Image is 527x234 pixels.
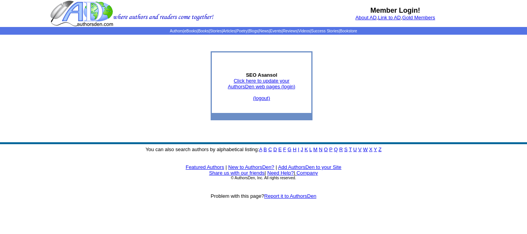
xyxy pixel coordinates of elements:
[248,29,258,33] a: Blogs
[264,193,316,199] a: Report it to AuthorsDen
[211,193,316,199] font: Problem with this page?
[298,146,299,152] a: I
[278,164,341,170] a: Add AuthorsDen to your Site
[298,29,310,33] a: Videos
[402,15,435,20] a: Gold Members
[268,146,272,152] a: C
[265,170,266,176] font: |
[231,176,296,180] font: © AuthorsDen, Inc. All rights reserved.
[270,29,282,33] a: Events
[275,164,277,170] font: |
[267,170,294,176] a: Need Help?
[374,146,377,152] a: Y
[349,146,352,152] a: T
[273,146,277,152] a: D
[263,146,267,152] a: B
[355,15,435,20] font: , ,
[259,146,262,152] a: A
[319,146,323,152] a: N
[145,146,382,152] font: You can also search authors by alphabetical listing:
[287,146,291,152] a: G
[353,146,357,152] a: U
[236,29,248,33] a: Poetry
[311,29,339,33] a: Success Stories
[378,146,382,152] a: Z
[370,7,420,14] b: Member Login!
[309,146,312,152] a: L
[228,164,274,170] a: New to AuthorsDen?
[170,29,357,33] span: | | | | | | | | | | | |
[283,29,297,33] a: Reviews
[246,72,277,78] b: SEO Asansol
[184,29,197,33] a: eBooks
[340,29,357,33] a: Bookstore
[228,78,296,89] a: Click here to update yourAuthorsDen web pages (login)
[358,146,362,152] a: V
[223,29,236,33] a: Articles
[355,15,377,20] a: About AD
[344,146,348,152] a: S
[210,29,222,33] a: Stories
[170,29,183,33] a: Authors
[186,164,224,170] a: Featured Authors
[296,170,318,176] a: Company
[301,146,303,152] a: J
[226,164,227,170] font: |
[198,29,209,33] a: Books
[304,146,308,152] a: K
[363,146,368,152] a: W
[378,15,401,20] a: Link to AD
[259,29,269,33] a: News
[369,146,373,152] a: X
[324,146,328,152] a: O
[283,146,286,152] a: F
[334,146,338,152] a: Q
[278,146,282,152] a: E
[209,170,265,176] a: Share us with our friends
[294,170,318,176] font: |
[313,146,318,152] a: M
[253,95,270,101] a: (logout)
[293,146,296,152] a: H
[339,146,343,152] a: R
[329,146,332,152] a: P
